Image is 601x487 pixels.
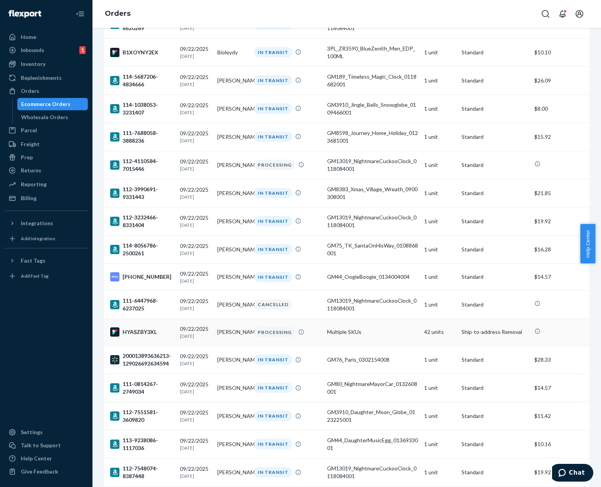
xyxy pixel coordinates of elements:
[110,327,174,337] div: HYASZBY3XL
[580,224,595,263] button: Help Center
[110,101,174,116] div: 114-1038053-3231407
[110,214,174,229] div: 112-3232466-8331404
[180,360,211,367] p: [DATE]
[180,73,211,88] div: 09/22/2025
[421,66,458,94] td: 1 unit
[5,426,88,438] a: Settings
[110,48,174,57] div: B1XOYNY2EX
[531,263,589,290] td: $14.57
[105,9,131,18] a: Orders
[462,440,528,448] p: Standard
[110,73,174,88] div: 114-5687206-4834666
[421,374,458,402] td: 1 unit
[180,109,211,116] p: [DATE]
[462,77,528,84] p: Standard
[254,327,295,337] div: PROCESSING
[5,124,88,136] a: Parcel
[180,297,211,312] div: 09/22/2025
[180,130,211,144] div: 09/22/2025
[5,44,88,56] a: Inbounds1
[180,388,211,395] p: [DATE]
[180,242,211,256] div: 09/22/2025
[180,194,211,200] p: [DATE]
[110,242,174,257] div: 114-8056786-2500261
[5,270,88,282] a: Add Fast Tag
[21,60,45,68] div: Inventory
[110,465,174,480] div: 112-7548074-8387448
[21,273,49,279] div: Add Fast Tag
[21,140,40,148] div: Freight
[214,345,252,374] td: [PERSON_NAME]
[254,439,292,449] div: IN TRANSIT
[421,94,458,123] td: 1 unit
[462,356,528,364] p: Standard
[5,72,88,84] a: Replenishments
[214,263,252,290] td: [PERSON_NAME]
[180,165,211,172] p: [DATE]
[180,250,211,256] p: [DATE]
[421,235,458,263] td: 1 unit
[531,402,589,430] td: $11.42
[180,101,211,116] div: 09/22/2025
[462,246,528,253] p: Standard
[5,151,88,163] a: Prep
[327,408,418,424] div: GM3910_Daughter_Moon_Globe_0123225001
[180,381,211,395] div: 09/22/2025
[110,129,174,145] div: 111-7688058-3888236
[214,66,252,94] td: [PERSON_NAME]
[531,123,589,151] td: $15.92
[421,263,458,290] td: 1 unit
[214,151,252,179] td: [PERSON_NAME]
[327,436,418,452] div: GM44_DaughterMusicEgg_0136933001
[214,374,252,402] td: [PERSON_NAME]
[421,430,458,458] td: 1 unit
[552,464,593,483] iframe: Opens a widget where you can chat to one of our agents
[462,301,528,308] p: Standard
[5,439,88,452] button: Talk to Support
[327,356,418,364] div: GM76_Paris_0302154008
[180,465,211,479] div: 09/22/2025
[421,207,458,235] td: 1 unit
[21,46,44,54] div: Inbounds
[180,81,211,88] p: [DATE]
[462,412,528,420] p: Standard
[421,318,458,345] td: 42 units
[17,98,88,110] a: Ecommerce Orders
[254,103,292,114] div: IN TRANSIT
[421,123,458,151] td: 1 unit
[21,257,45,265] div: Fast Tags
[180,416,211,423] p: [DATE]
[21,33,36,41] div: Home
[180,473,211,479] p: [DATE]
[79,46,86,54] div: 1
[110,380,174,396] div: 111-0814267-2749034
[180,25,211,31] p: [DATE]
[327,129,418,145] div: GM8598_Journey_Home_Holiday_0123681001
[572,6,587,22] button: Open account menu
[21,87,39,95] div: Orders
[327,101,418,116] div: GM3910_Jingle_Bells_Snowglobe_0109466001
[21,180,47,188] div: Reporting
[21,194,37,202] div: Billing
[21,428,43,436] div: Settings
[21,100,71,108] div: Ecommerce Orders
[531,38,589,66] td: $10.10
[214,207,252,235] td: [PERSON_NAME]
[421,151,458,179] td: 1 unit
[214,179,252,207] td: [PERSON_NAME]
[254,299,292,310] div: CANCELLED
[180,437,211,451] div: 09/22/2025
[99,3,137,25] ol: breadcrumbs
[21,442,61,449] div: Talk to Support
[180,214,211,228] div: 09/22/2025
[462,133,528,141] p: Standard
[327,273,418,281] div: GM44_OogieBoogie_0134004004
[21,74,62,82] div: Replenishments
[180,137,211,144] p: [DATE]
[462,49,528,56] p: Standard
[327,465,418,480] div: GM13019_NightmareCuckooClock_0118084001
[421,345,458,374] td: 1 unit
[5,254,88,267] button: Fast Tags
